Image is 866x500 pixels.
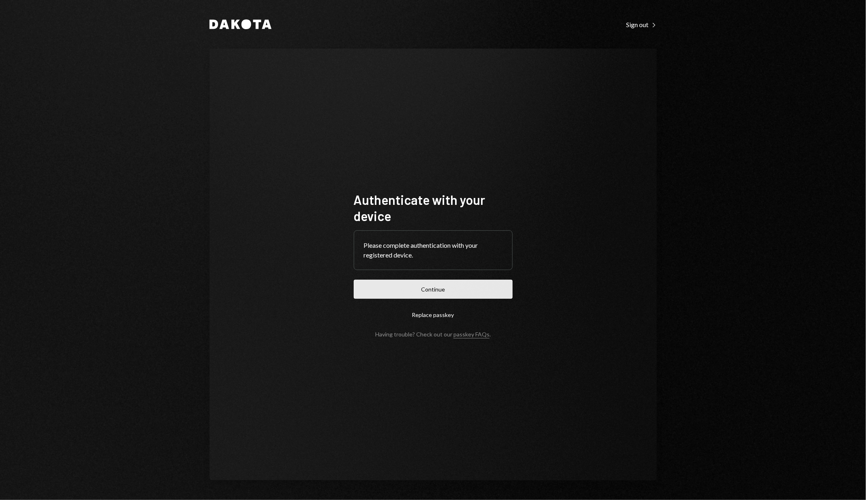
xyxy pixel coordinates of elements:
a: Sign out [627,20,657,29]
button: Replace passkey [354,305,513,324]
div: Sign out [627,21,657,29]
button: Continue [354,280,513,299]
div: Please complete authentication with your registered device. [364,240,502,260]
div: Having trouble? Check out our . [375,331,491,338]
a: passkey FAQs [453,331,490,338]
h1: Authenticate with your device [354,191,513,224]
